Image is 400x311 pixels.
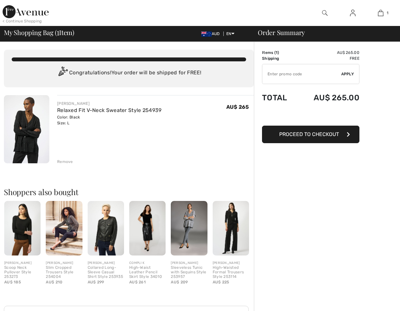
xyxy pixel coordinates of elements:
span: AU$ 299 [88,280,104,284]
div: High-Waist Leather Pencil Skirt Style 34010 [129,266,166,279]
span: 1 [387,10,388,16]
td: AU$ 265.00 [296,87,359,109]
td: Free [296,56,359,61]
div: [PERSON_NAME] [213,261,249,266]
img: High-Waist Leather Pencil Skirt Style 34010 [129,201,166,255]
td: AU$ 265.00 [296,50,359,56]
img: search the website [322,9,328,17]
h2: Shoppers also bought [4,188,254,196]
div: [PERSON_NAME] [171,261,207,266]
img: Slim Cropped Trousers Style 254004 [46,201,82,255]
div: Sleeveless Tunic with Sequins Style 253957 [171,266,207,279]
div: [PERSON_NAME] [46,261,82,266]
span: AU$ 265 [226,104,249,110]
div: Collared Long-Sleeve Casual Shirt Style 253935 [88,266,124,279]
img: Relaxed Fit V-Neck Sweater Style 254939 [4,95,49,163]
span: 1 [276,50,278,55]
span: AU$ 185 [4,280,21,284]
img: Sleeveless Tunic with Sequins Style 253957 [171,201,207,255]
div: [PERSON_NAME] [88,261,124,266]
span: AU$ 209 [171,280,188,284]
span: AU$ 210 [46,280,62,284]
a: Relaxed Fit V-Neck Sweater Style 254939 [57,107,162,113]
div: Order Summary [250,29,396,36]
div: Congratulations! Your order will be shipped for FREE! [12,67,246,80]
img: High-Waisted Formal Trousers Style 253114 [213,201,249,255]
img: 1ère Avenue [3,5,49,18]
span: My Shopping Bag ( Item) [4,29,74,36]
span: AUD [201,31,222,36]
span: 1 [57,28,59,36]
iframe: PayPal [262,109,359,123]
span: Proceed to Checkout [279,131,339,137]
a: 1 [367,9,394,17]
button: Proceed to Checkout [262,126,359,143]
div: Color: Black Size: L [57,114,162,126]
div: COMPLI K [129,261,166,266]
td: Total [262,87,296,109]
div: High-Waisted Formal Trousers Style 253114 [213,266,249,279]
img: Collared Long-Sleeve Casual Shirt Style 253935 [88,201,124,255]
img: My Bag [378,9,383,17]
img: My Info [350,9,356,17]
span: AU$ 225 [213,280,229,284]
div: [PERSON_NAME] [4,261,41,266]
td: Shipping [262,56,296,61]
img: Scoop Neck Pullover Style 253273 [4,201,41,255]
span: EN [226,31,234,36]
a: Sign In [345,9,361,17]
div: [PERSON_NAME] [57,101,162,106]
div: < Continue Shopping [3,18,42,24]
span: Apply [341,71,354,77]
div: Remove [57,159,73,165]
input: Promo code [262,64,341,84]
img: Australian Dollar [201,31,212,37]
td: Items ( ) [262,50,296,56]
span: AU$ 261 [129,280,146,284]
div: Slim Cropped Trousers Style 254004 [46,266,82,279]
img: Congratulation2.svg [56,67,69,80]
div: Scoop Neck Pullover Style 253273 [4,266,41,279]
